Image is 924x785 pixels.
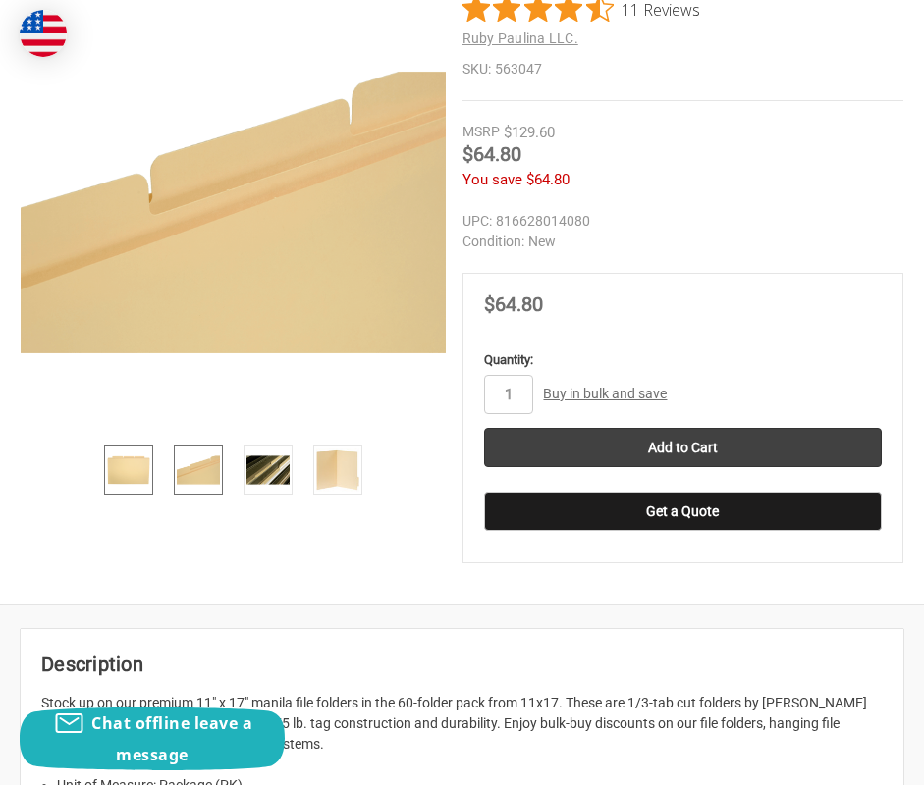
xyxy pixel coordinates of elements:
button: Chat offline leave a message [20,707,285,770]
dt: SKU: [462,59,491,79]
img: 11”x17” Filing Folders (563047) Manila [246,448,290,492]
h2: Description [41,650,883,679]
span: $64.80 [526,171,570,188]
dd: 816628014080 [462,211,904,232]
dt: Condition: [462,232,524,252]
img: 11x17 Manila Filing Folder (60 per Package) [316,448,359,492]
p: Stock up on our premium 11" x 17" manila file folders in the 60-folder pack from 11x17. These are... [41,693,883,755]
span: $64.80 [484,292,543,316]
dt: UPC: [462,211,492,232]
iframe: Google Customer Reviews [762,732,924,785]
dd: 563047 [462,59,904,79]
img: duty and tax information for United States [20,10,67,57]
span: $129.60 [504,124,555,141]
a: Buy in bulk and save [543,386,667,401]
img: 11x17 Manila Filing Folder (60 per Package) [177,448,220,492]
span: $64.80 [462,142,521,166]
dd: New [462,232,904,252]
button: Get a Quote [484,492,883,531]
label: Quantity: [484,350,883,370]
div: MSRP [462,122,500,142]
img: 11x17 Manila Filing Folder (60 per Package) [107,448,150,492]
input: Add to Cart [484,428,883,467]
a: Ruby Paulina LLC. [462,30,578,46]
span: You save [462,171,522,188]
span: Chat offline leave a message [91,712,252,765]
